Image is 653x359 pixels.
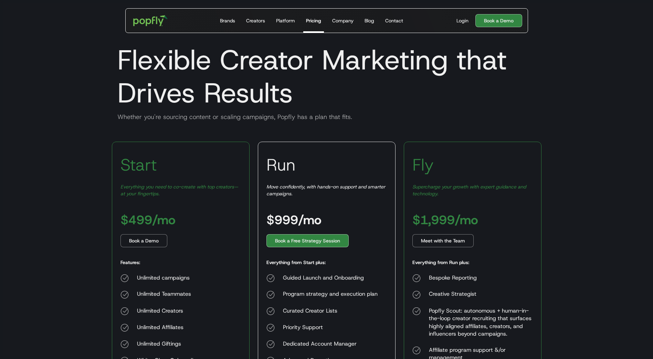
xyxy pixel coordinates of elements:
[306,17,321,24] div: Pricing
[243,9,268,33] a: Creators
[246,17,265,24] div: Creators
[329,9,356,33] a: Company
[137,291,200,299] div: Unlimited Teammates
[421,237,465,244] div: Meet with the Team
[120,214,176,226] h3: $499/mo
[137,340,200,348] div: Unlimited Giftings
[128,10,173,31] a: home
[120,259,140,266] h5: Features:
[266,184,385,197] em: Move confidently, with hands-on support and smarter campaigns.
[412,154,434,175] h3: Fly
[275,237,340,244] div: Book a Free Strategy Session
[220,17,235,24] div: Brands
[385,17,403,24] div: Contact
[332,17,354,24] div: Company
[429,307,533,338] div: Popfly Scout: autonomous + human-in-the-loop creator recruiting that surfaces highly aligned affi...
[266,259,326,266] h5: Everything from Start plus:
[283,340,378,348] div: Dedicated Account Manager
[137,274,200,282] div: Unlimited campaigns
[283,274,378,282] div: Guided Launch and Onboarding
[456,17,468,24] div: Login
[137,324,200,332] div: Unlimited Affiliates
[412,214,478,226] h3: $1,999/mo
[412,184,526,197] em: Supercharge your growth with expert guidance and technology.
[412,259,469,266] h5: Everything from Run plus:
[475,14,522,27] a: Book a Demo
[112,43,541,109] h1: Flexible Creator Marketing that Drives Results
[120,184,238,197] em: Everything you need to co-create with top creators—at your fingertips.
[382,9,406,33] a: Contact
[283,291,378,299] div: Program strategy and execution plan
[217,9,238,33] a: Brands
[266,234,349,247] a: Book a Free Strategy Session
[273,9,298,33] a: Platform
[112,113,541,121] div: Whether you're sourcing content or scaling campaigns, Popfly has a plan that fits.
[412,234,474,247] a: Meet with the Team
[429,291,533,299] div: Creative Strategist
[283,324,378,332] div: Priority Support
[303,9,324,33] a: Pricing
[276,17,295,24] div: Platform
[429,274,533,282] div: Bespoke Reporting
[120,234,167,247] a: Book a Demo
[266,154,295,175] h3: Run
[266,214,322,226] h3: $999/mo
[454,17,471,24] a: Login
[120,154,157,175] h3: Start
[129,237,159,244] div: Book a Demo
[365,17,374,24] div: Blog
[362,9,377,33] a: Blog
[137,307,200,315] div: Unlimited Creators
[283,307,378,315] div: Curated Creator Lists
